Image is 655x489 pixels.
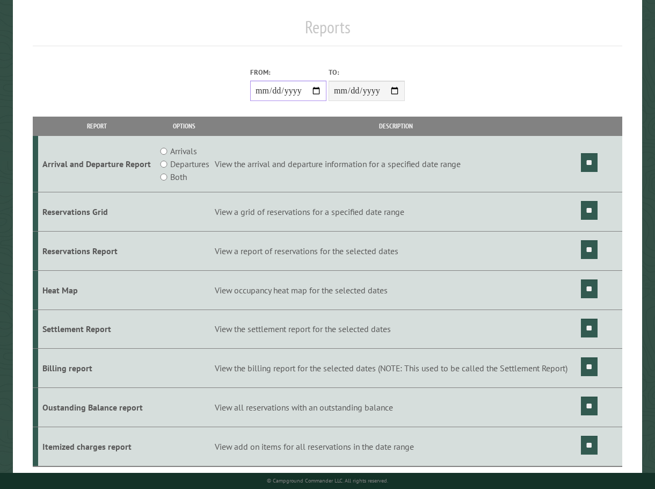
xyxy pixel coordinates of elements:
[170,157,209,170] label: Departures
[213,136,579,192] td: View the arrival and departure information for a specified date range
[38,310,156,349] td: Settlement Report
[38,117,156,135] th: Report
[156,117,213,135] th: Options
[38,231,156,270] td: Reservations Report
[38,270,156,310] td: Heat Map
[213,231,579,270] td: View a report of reservations for the selected dates
[38,349,156,388] td: Billing report
[38,192,156,232] td: Reservations Grid
[250,67,326,77] label: From:
[213,310,579,349] td: View the settlement report for the selected dates
[213,349,579,388] td: View the billing report for the selected dates (NOTE: This used to be called the Settlement Report)
[267,477,388,484] small: © Campground Commander LLC. All rights reserved.
[213,270,579,310] td: View occupancy heat map for the selected dates
[33,17,622,46] h1: Reports
[213,192,579,232] td: View a grid of reservations for a specified date range
[38,427,156,466] td: Itemized charges report
[38,136,156,192] td: Arrival and Departure Report
[329,67,405,77] label: To:
[170,145,197,157] label: Arrivals
[38,388,156,427] td: Oustanding Balance report
[213,388,579,427] td: View all reservations with an outstanding balance
[213,117,579,135] th: Description
[213,427,579,466] td: View add on items for all reservations in the date range
[170,170,187,183] label: Both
